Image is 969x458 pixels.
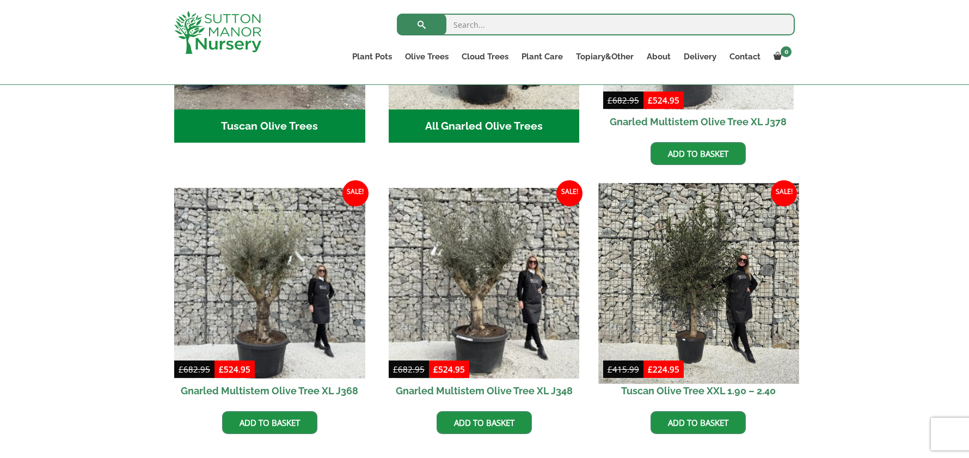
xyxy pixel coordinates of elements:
img: Gnarled Multistem Olive Tree XL J368 [174,188,365,379]
span: £ [219,364,224,375]
bdi: 224.95 [648,364,679,375]
img: Gnarled Multistem Olive Tree XL J348 [389,188,580,379]
input: Search... [397,14,795,35]
bdi: 682.95 [608,95,639,106]
a: Sale! Gnarled Multistem Olive Tree XL J348 [389,188,580,404]
span: £ [608,364,612,375]
span: Sale! [771,180,797,206]
span: Sale! [342,180,369,206]
span: £ [179,364,183,375]
h2: Gnarled Multistem Olive Tree XL J348 [389,378,580,403]
a: 0 [767,49,795,64]
bdi: 524.95 [648,95,679,106]
a: Cloud Trees [455,49,515,64]
a: Sale! Tuscan Olive Tree XXL 1.90 – 2.40 [603,188,794,404]
bdi: 524.95 [219,364,250,375]
bdi: 682.95 [179,364,210,375]
span: £ [608,95,612,106]
span: 0 [781,46,792,57]
img: Tuscan Olive Tree XXL 1.90 - 2.40 [598,183,799,383]
h2: Tuscan Olive Trees [174,109,365,143]
bdi: 682.95 [393,364,425,375]
a: Plant Care [515,49,569,64]
a: Add to basket: “Gnarled Multistem Olive Tree XL J368” [222,411,317,434]
span: £ [393,364,398,375]
a: Sale! Gnarled Multistem Olive Tree XL J368 [174,188,365,404]
bdi: 415.99 [608,364,639,375]
h2: Tuscan Olive Tree XXL 1.90 – 2.40 [603,378,794,403]
span: Sale! [556,180,582,206]
span: £ [433,364,438,375]
a: Contact [723,49,767,64]
a: Olive Trees [398,49,455,64]
a: Add to basket: “Tuscan Olive Tree XXL 1.90 - 2.40” [651,411,746,434]
h2: All Gnarled Olive Trees [389,109,580,143]
a: About [640,49,677,64]
a: Add to basket: “Gnarled Multistem Olive Tree XL J348” [437,411,532,434]
img: logo [174,11,261,54]
a: Add to basket: “Gnarled Multistem Olive Tree XL J378” [651,142,746,165]
a: Delivery [677,49,723,64]
a: Topiary&Other [569,49,640,64]
h2: Gnarled Multistem Olive Tree XL J378 [603,109,794,134]
span: £ [648,364,653,375]
span: £ [648,95,653,106]
bdi: 524.95 [433,364,465,375]
h2: Gnarled Multistem Olive Tree XL J368 [174,378,365,403]
a: Plant Pots [346,49,398,64]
